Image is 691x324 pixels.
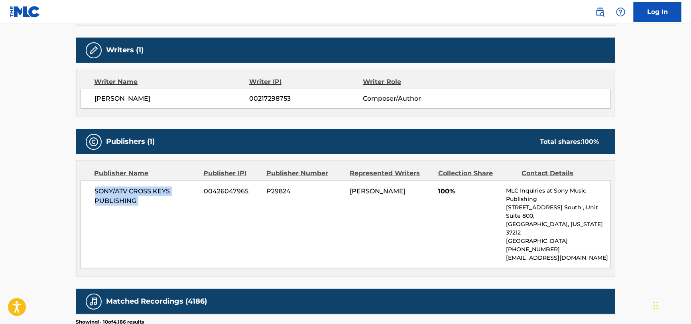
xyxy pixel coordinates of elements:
div: Collection Share [438,169,516,178]
h5: Publishers (1) [106,137,155,146]
p: [PHONE_NUMBER] [506,245,610,254]
iframe: Chat Widget [651,286,691,324]
span: [PERSON_NAME] [350,187,406,195]
span: 100 % [583,138,599,145]
p: MLC Inquiries at Sony Music Publishing [506,187,610,203]
img: search [595,7,605,17]
h5: Matched Recordings (4186) [106,297,207,306]
div: Total shares: [540,137,599,147]
div: Contact Details [522,169,599,178]
div: Writer IPI [249,77,363,87]
p: [STREET_ADDRESS] South , Unit Suite 800, [506,203,610,220]
span: SONY/ATV CROSS KEYS PUBLISHING [95,187,198,206]
a: Public Search [592,4,608,20]
img: help [616,7,626,17]
span: [PERSON_NAME] [95,94,250,103]
span: 100% [438,187,500,196]
p: [GEOGRAPHIC_DATA] [506,237,610,245]
div: Drag [654,294,658,318]
p: [GEOGRAPHIC_DATA], [US_STATE] 37212 [506,220,610,237]
span: 00217298753 [249,94,362,103]
h5: Writers (1) [106,46,144,55]
div: Publisher IPI [204,169,260,178]
span: 00426047965 [204,187,260,196]
img: Matched Recordings [89,297,98,306]
div: Publisher Number [266,169,344,178]
a: Log In [634,2,681,22]
div: Writer Role [363,77,466,87]
img: Writers [89,46,98,55]
span: Composer/Author [363,94,466,103]
div: Publisher Name [94,169,198,178]
div: Help [613,4,629,20]
img: MLC Logo [10,6,40,18]
div: Writer Name [94,77,250,87]
p: [EMAIL_ADDRESS][DOMAIN_NAME] [506,254,610,262]
img: Publishers [89,137,98,147]
div: Represented Writers [350,169,432,178]
span: P29824 [266,187,344,196]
